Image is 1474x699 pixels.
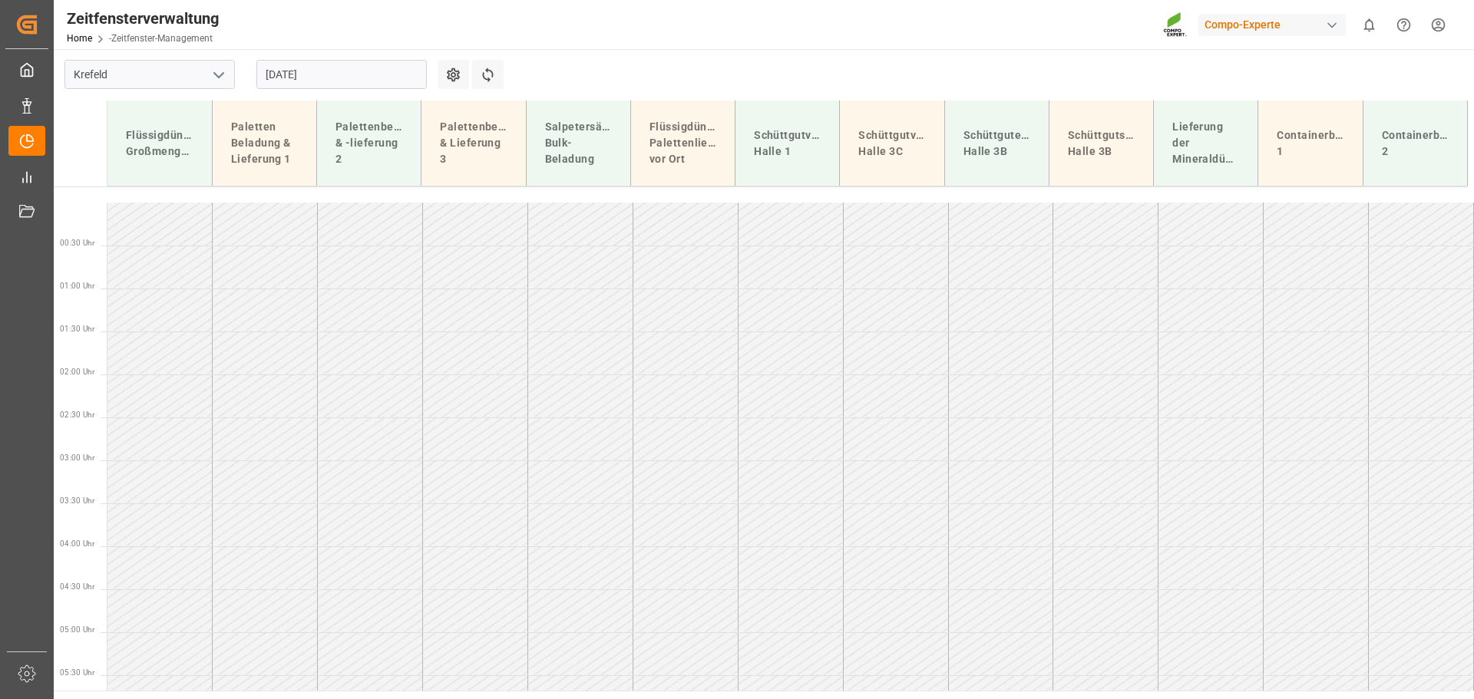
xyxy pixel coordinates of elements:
font: Paletten Beladung & Lieferung 1 [231,120,293,165]
font: 05:30 Uhr [60,668,94,677]
font: 03:00 Uhr [60,453,94,462]
font: Palettenbeladung & Lieferung 3 [440,120,537,165]
font: 02:00 Uhr [60,368,94,376]
font: Salpetersäure-Bulk-Beladung [545,120,625,165]
button: Hilfecenter [1386,8,1421,42]
font: 05:00 Uhr [60,625,94,634]
font: Schüttgutentladung Halle 3B [963,129,1071,157]
font: 04:00 Uhr [60,539,94,548]
input: TT.MM.JJJJ [256,60,427,89]
font: 00:30 Uhr [60,239,94,247]
font: 01:00 Uhr [60,282,94,290]
font: Flüssigdünger-Palettenlieferung vor Ort [649,120,745,165]
font: Schüttgutverladung Halle 1 [754,129,861,157]
font: 01:30 Uhr [60,325,94,333]
input: Zum Suchen/Auswählen eingeben [64,60,235,89]
font: Schüttgutschiffentladung Halle 3B [1068,129,1205,157]
font: 04:30 Uhr [60,582,94,591]
button: 0 neue Benachrichtigungen anzeigen [1352,8,1386,42]
font: 02:30 Uhr [60,410,94,419]
img: Screenshot%202023-09-29%20at%2010.02.21.png_1712312052.png [1163,12,1188,38]
font: Flüssigdünger-Großmengenlieferung [126,129,242,157]
font: 03:30 Uhr [60,496,94,505]
font: Lieferung der Mineraldüngerproduktion [1172,120,1306,165]
button: Compo-Experte [1198,10,1352,39]
font: Schüttgutverladung Halle 3C [858,129,965,157]
button: Menü öffnen [207,63,230,87]
font: Palettenbeladung & -lieferung 2 [335,120,432,165]
a: Home [67,33,92,44]
font: Compo-Experte [1205,18,1281,31]
font: Zeitfensterverwaltung [67,9,219,28]
font: Containerbeladung 1 [1277,129,1380,157]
